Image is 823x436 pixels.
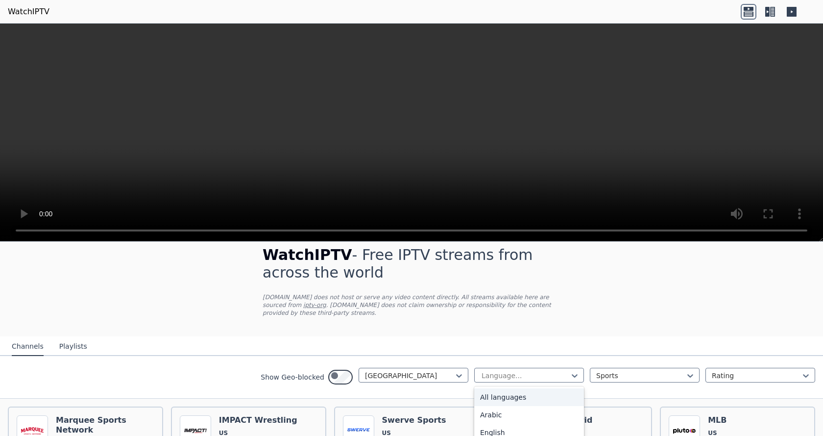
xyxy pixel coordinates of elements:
h6: IMPACT Wrestling [219,415,297,425]
button: Channels [12,337,44,356]
h1: - Free IPTV streams from across the world [263,246,560,282]
p: [DOMAIN_NAME] does not host or serve any video content directly. All streams available here are s... [263,293,560,317]
div: Arabic [474,406,584,424]
a: WatchIPTV [8,6,49,18]
button: Playlists [59,337,87,356]
span: WatchIPTV [263,246,352,263]
h6: Swerve Sports [382,415,446,425]
div: All languages [474,388,584,406]
h6: MLB [708,415,751,425]
a: iptv-org [303,302,326,308]
label: Show Geo-blocked [261,372,324,382]
h6: Marquee Sports Network [56,415,154,435]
